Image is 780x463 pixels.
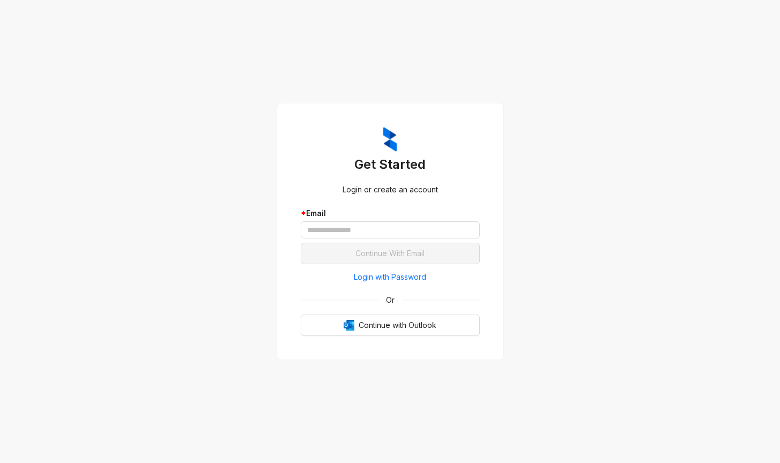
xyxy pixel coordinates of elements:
span: Login with Password [354,271,426,283]
img: ZumaIcon [383,127,397,152]
span: Or [378,294,402,306]
button: Continue With Email [301,243,480,264]
div: Login or create an account [301,184,480,196]
img: Outlook [344,320,354,331]
div: Email [301,207,480,219]
span: Continue with Outlook [359,319,436,331]
button: OutlookContinue with Outlook [301,315,480,336]
button: Login with Password [301,268,480,286]
h3: Get Started [301,156,480,173]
